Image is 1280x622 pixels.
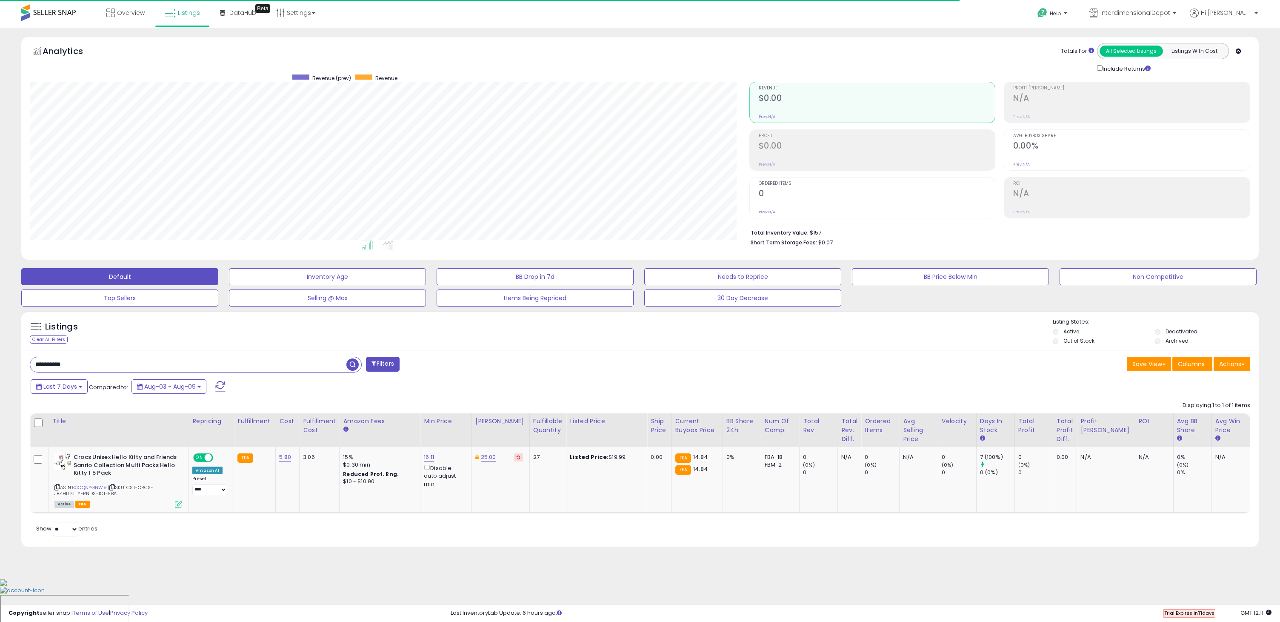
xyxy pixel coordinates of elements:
small: FBA [675,453,691,463]
span: Avg. Buybox Share [1013,134,1250,138]
button: Actions [1214,357,1250,371]
div: Fulfillable Quantity [533,417,563,435]
i: Revert to store-level Dynamic Max Price [517,455,520,459]
div: N/A [1215,453,1243,461]
div: 0 [942,453,976,461]
div: Avg Win Price [1215,417,1246,435]
div: N/A [903,453,931,461]
a: 16.11 [424,453,434,461]
label: Active [1063,328,1079,335]
div: ASIN: [54,453,182,507]
div: BB Share 24h. [726,417,757,435]
img: 41X-G765tjL._SL40_.jpg [54,453,71,470]
span: Revenue [759,86,995,91]
span: Columns [1178,360,1205,368]
div: N/A [1139,453,1167,461]
div: Avg BB Share [1177,417,1208,435]
div: 27 [533,453,560,461]
h2: 0 [759,189,995,200]
div: Current Buybox Price [675,417,719,435]
div: Total Rev. [803,417,834,435]
div: 0 [865,469,899,476]
span: Show: entries [36,525,97,533]
button: All Selected Listings [1100,46,1163,57]
button: Filters [366,357,399,372]
button: Non Competitive [1060,268,1257,285]
span: Revenue (prev) [312,75,351,82]
label: Deactivated [1166,328,1197,335]
small: Avg Win Price. [1215,435,1220,442]
span: DataHub [229,9,256,17]
b: Reduced Prof. Rng. [343,470,399,478]
small: Prev: N/A [1013,114,1030,119]
span: Revenue [375,75,397,82]
div: 0 [803,453,837,461]
small: Prev: N/A [1013,162,1030,167]
small: Prev: N/A [759,209,775,215]
span: Profit [PERSON_NAME] [1013,86,1250,91]
button: Default [21,268,218,285]
span: Help [1050,10,1061,17]
small: FBA [237,453,253,463]
div: Avg Selling Price [903,417,934,444]
div: Repricing [192,417,230,426]
small: (0%) [865,461,877,468]
small: Days In Stock. [980,435,985,442]
div: Tooltip anchor [255,4,270,13]
div: Totals For [1061,47,1094,55]
div: Total Profit [1018,417,1049,435]
h5: Analytics [43,45,100,59]
div: N/A [1080,453,1128,461]
h2: 0.00% [1013,141,1250,152]
a: Hi [PERSON_NAME] [1190,9,1258,28]
span: | SKU: CSJ-CRCS-JBZHLLKTTYFRNDS-1CT-FBA [54,484,154,497]
div: ROI [1139,417,1170,426]
b: Short Term Storage Fees: [751,239,817,246]
h2: N/A [1013,189,1250,200]
button: BB Drop in 7d [437,268,634,285]
div: Preset: [192,476,227,495]
div: Amazon AI [192,467,222,474]
div: Displaying 1 to 1 of 1 items [1183,401,1250,410]
div: $19.99 [570,453,640,461]
div: Velocity [942,417,973,426]
div: Total Rev. Diff. [841,417,857,444]
div: Clear All Filters [30,335,68,344]
a: Help [1031,1,1076,28]
span: ON [194,454,205,461]
div: $10 - $10.90 [343,478,414,485]
div: Amazon Fees [343,417,417,426]
p: Listing States: [1053,318,1259,326]
b: Total Inventory Value: [751,229,809,236]
div: 0 [1018,469,1053,476]
button: Save View [1127,357,1171,371]
div: 0 (0%) [980,469,1014,476]
div: 0.00 [651,453,665,461]
div: 0% [1177,453,1211,461]
div: Days In Stock [980,417,1011,435]
span: FBA [75,501,90,508]
span: All listings currently available for purchase on Amazon [54,501,74,508]
h2: $0.00 [759,141,995,152]
span: ROI [1013,181,1250,186]
span: Overview [117,9,145,17]
div: Disable auto adjust min [424,463,465,488]
button: Listings With Cost [1163,46,1226,57]
div: FBA: 18 [765,453,793,461]
small: (0%) [942,461,954,468]
button: Aug-03 - Aug-09 [131,379,206,394]
small: Prev: N/A [1013,209,1030,215]
div: Include Returns [1091,63,1161,73]
b: Listed Price: [570,453,609,461]
div: Min Price [424,417,468,426]
button: Needs to Reprice [644,268,841,285]
div: 7 (100%) [980,453,1014,461]
div: FBM: 2 [765,461,793,469]
a: 25.00 [481,453,496,461]
button: Top Sellers [21,290,218,307]
span: $0.07 [818,238,833,247]
button: BB Price Below Min [852,268,1049,285]
div: 0 [865,453,899,461]
span: OFF [212,454,226,461]
div: Num of Comp. [765,417,796,435]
